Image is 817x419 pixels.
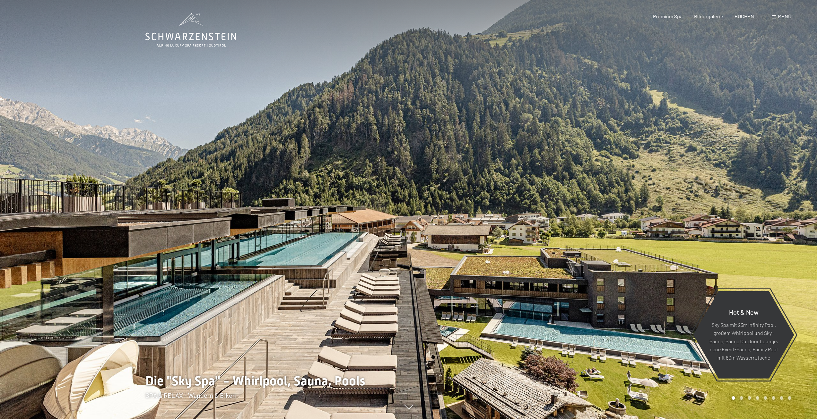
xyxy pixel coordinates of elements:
[653,13,682,19] a: Premium Spa
[756,396,759,400] div: Carousel Page 4
[772,396,775,400] div: Carousel Page 6
[694,13,723,19] a: Bildergalerie
[788,396,791,400] div: Carousel Page 8
[709,320,778,362] p: Sky Spa mit 23m Infinity Pool, großem Whirlpool und Sky-Sauna, Sauna Outdoor Lounge, neue Event-S...
[778,13,791,19] span: Menü
[693,291,795,379] a: Hot & New Sky Spa mit 23m Infinity Pool, großem Whirlpool und Sky-Sauna, Sauna Outdoor Lounge, ne...
[740,396,743,400] div: Carousel Page 2
[748,396,751,400] div: Carousel Page 3
[780,396,783,400] div: Carousel Page 7
[764,396,767,400] div: Carousel Page 5
[732,396,735,400] div: Carousel Page 1 (Current Slide)
[734,13,754,19] a: BUCHEN
[729,396,791,400] div: Carousel Pagination
[729,308,759,316] span: Hot & New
